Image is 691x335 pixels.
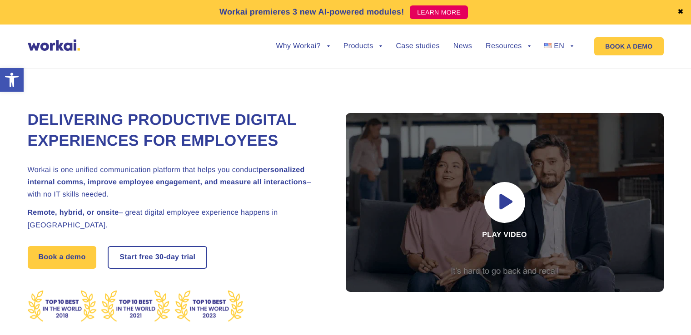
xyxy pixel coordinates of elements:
a: LEARN MORE [410,5,468,19]
a: BOOK A DEMO [594,37,663,55]
h1: Delivering Productive Digital Experiences for Employees [28,110,323,152]
a: Why Workai? [276,43,329,50]
a: ✖ [677,9,684,16]
strong: Remote, hybrid, or onsite [28,209,119,217]
p: Workai premieres 3 new AI-powered modules! [219,6,404,18]
h2: – great digital employee experience happens in [GEOGRAPHIC_DATA]. [28,207,323,231]
a: Resources [486,43,531,50]
a: Products [343,43,383,50]
a: Case studies [396,43,439,50]
i: 30-day [155,254,179,261]
div: Play video [346,113,664,292]
a: Book a demo [28,246,97,269]
h2: Workai is one unified communication platform that helps you conduct – with no IT skills needed. [28,164,323,201]
span: EN [554,42,564,50]
a: Start free30-daytrial [109,247,206,268]
a: News [453,43,472,50]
